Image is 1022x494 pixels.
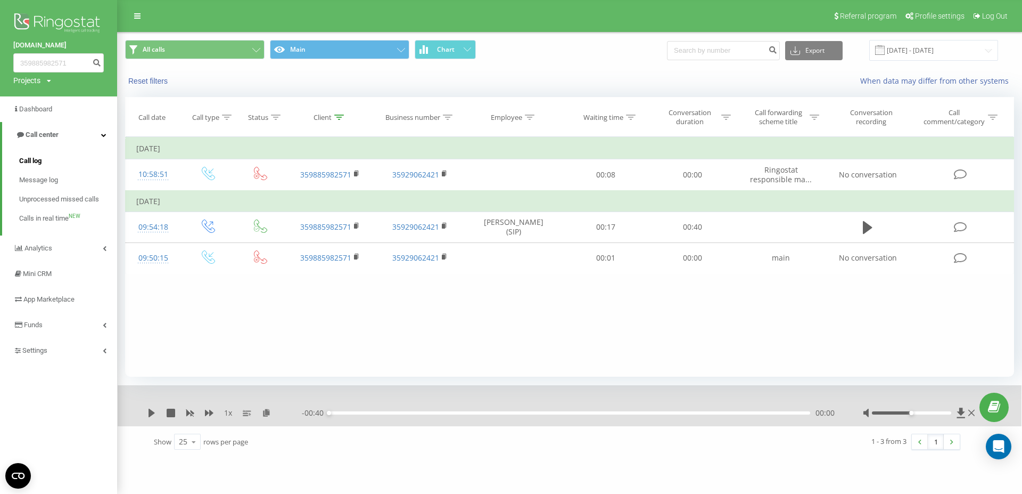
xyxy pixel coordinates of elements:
a: When data may differ from other systems [860,76,1014,86]
span: Settings [22,346,47,354]
button: Open CMP widget [5,463,31,489]
span: Dashboard [19,105,52,113]
div: Conversation duration [662,108,719,126]
div: Waiting time [583,113,623,122]
a: 35929062421 [392,169,439,180]
div: Client [314,113,332,122]
span: Referral program [840,12,896,20]
div: Accessibility label [909,411,913,415]
a: 359885982571 [300,222,351,232]
span: rows per page [203,437,248,447]
button: Chart [415,40,476,59]
div: 09:54:18 [136,217,170,238]
div: Call forwarding scheme title [750,108,807,126]
span: Unprocessed missed calls [19,194,99,205]
div: Open Intercom Messenger [986,434,1011,459]
input: Search by number [667,41,780,60]
span: App Marketplace [23,295,75,303]
button: Export [785,41,843,60]
span: Log Out [982,12,1008,20]
div: 1 - 3 from 3 [871,436,906,447]
td: main [736,242,826,273]
a: 35929062421 [392,222,439,232]
a: Call center [2,122,117,148]
div: 10:58:51 [136,164,170,185]
span: Call log [19,156,42,166]
span: Call center [26,131,59,139]
div: Conversation recording [837,108,906,126]
a: Call log [19,151,117,171]
a: 1 [928,434,944,449]
div: Call type [192,113,219,122]
span: Profile settings [915,12,965,20]
div: Call comment/category [923,108,985,126]
span: Ringostat responsible ma... [750,165,812,184]
div: Call date [138,113,166,122]
div: Employee [491,113,522,122]
td: 00:08 [563,159,649,191]
td: 00:01 [563,242,649,273]
td: [DATE] [126,138,1014,159]
a: 359885982571 [300,169,351,180]
a: Message log [19,171,117,190]
span: Chart [437,46,455,53]
button: All calls [125,40,265,59]
td: [PERSON_NAME] (SIP) [465,212,562,242]
span: No conversation [839,169,897,180]
input: Search by number [13,53,104,72]
a: [DOMAIN_NAME] [13,40,104,51]
span: 1 x [224,408,232,418]
button: Reset filters [125,76,173,86]
div: Status [248,113,268,122]
a: Unprocessed missed calls [19,190,117,209]
span: Funds [24,321,43,329]
td: 00:00 [649,159,736,191]
img: Ringostat logo [13,11,104,37]
td: [DATE] [126,191,1014,212]
div: Accessibility label [327,411,331,415]
span: Analytics [24,244,52,252]
div: Projects [13,75,40,86]
td: 00:40 [649,212,736,242]
span: Calls in real time [19,213,69,224]
button: Main [270,40,409,59]
span: 00:00 [815,408,835,418]
span: Mini CRM [23,270,52,278]
a: 359885982571 [300,253,351,263]
span: All calls [143,45,165,54]
span: Show [154,437,171,447]
td: 00:00 [649,242,736,273]
div: 25 [179,436,187,447]
a: Calls in real timeNEW [19,209,117,228]
span: Message log [19,175,58,185]
div: Business number [385,113,440,122]
a: 35929062421 [392,253,439,263]
td: 00:17 [563,212,649,242]
div: 09:50:15 [136,248,170,269]
span: - 00:40 [302,408,329,418]
span: No conversation [839,253,897,263]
